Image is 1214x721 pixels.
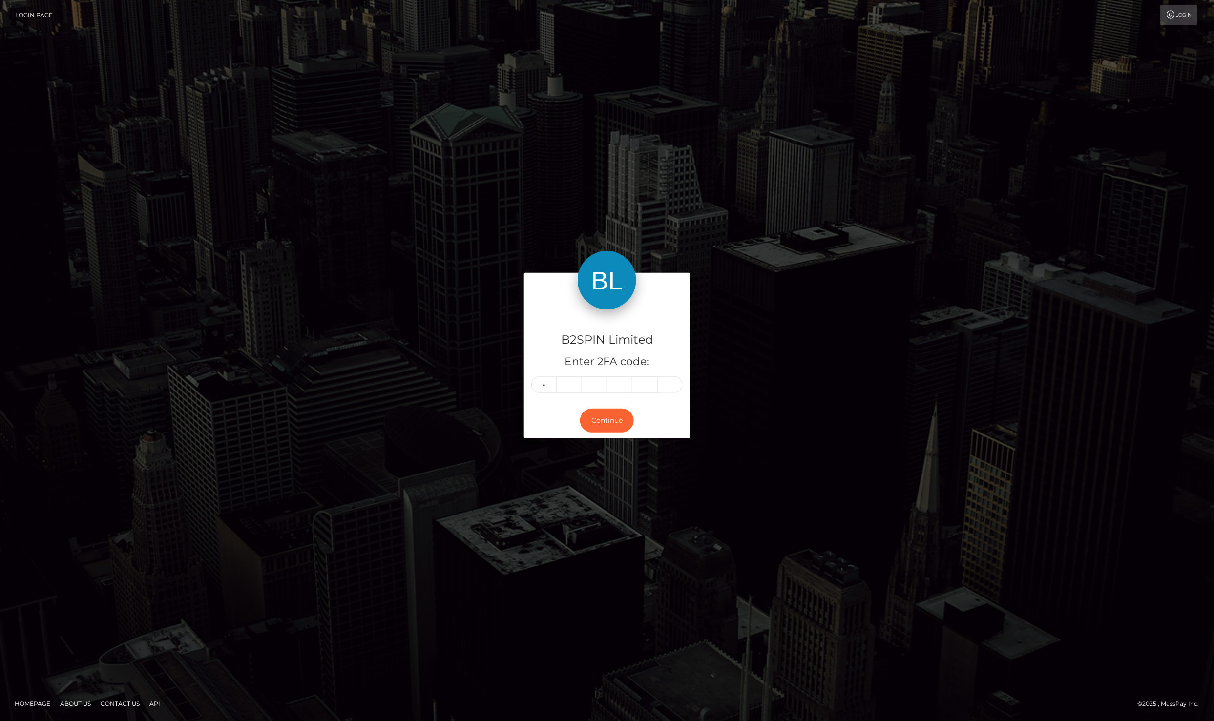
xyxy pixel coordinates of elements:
a: Homepage [11,696,54,711]
a: About Us [56,696,95,711]
img: B2SPIN Limited [578,251,636,309]
h5: Enter 2FA code: [531,354,683,370]
a: Contact Us [97,696,144,711]
h4: B2SPIN Limited [531,331,683,349]
button: Continue [580,409,634,433]
a: Login [1160,5,1197,25]
a: Login Page [15,5,53,25]
a: API [146,696,164,711]
div: © 2025 , MassPay Inc. [1138,699,1207,709]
